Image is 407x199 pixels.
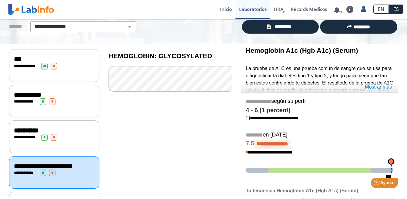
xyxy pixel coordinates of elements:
[353,175,400,192] iframe: Help widget launcher
[246,107,393,114] h4: 4 - 6 (1 percent)
[373,5,389,14] a: EN
[246,188,358,193] b: Tu tendencia Hemoglobin A1c (Hgb A1c) (Serum)
[246,98,393,105] h5: según su perfil
[246,47,358,54] b: Hemoglobin A1c (Hgb A1c) (Serum)
[365,83,392,91] a: Mostrar más
[389,5,403,14] a: ES
[246,140,393,149] h4: 7.5
[274,6,283,12] span: HRA
[246,65,393,137] p: La prueba de A1C es una prueba común de sangre que se usa para diagnosticar la diabetes tipo 1 y ...
[246,132,393,139] h5: en [DATE]
[108,52,212,60] b: HEMOGLOBIN: GLYCOSYLATED
[246,116,299,120] a: [1]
